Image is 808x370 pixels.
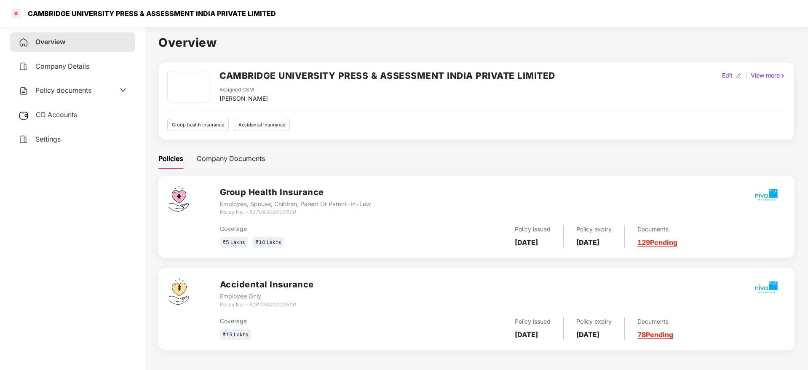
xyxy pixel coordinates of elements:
[197,153,265,164] div: Company Documents
[36,110,77,119] span: CD Accounts
[35,86,91,94] span: Policy documents
[19,134,29,145] img: svg+xml;base64,PHN2ZyB4bWxucz0iaHR0cDovL3d3dy53My5vcmcvMjAwMC9zdmciIHdpZHRoPSIyNCIgaGVpZ2h0PSIyNC...
[19,110,29,121] img: svg+xml;base64,PHN2ZyB3aWR0aD0iMjUiIGhlaWdodD0iMjQiIHZpZXdCb3g9IjAgMCAyNSAyNCIgZmlsbD0ibm9uZSIgeG...
[35,38,65,46] span: Overview
[23,9,276,18] div: CAMBRIDGE UNIVERSITY PRESS & ASSESSMENT INDIA PRIVATE LIMITED
[752,180,781,209] img: mbhicl.png
[752,272,781,302] img: mbhicl.png
[220,301,314,309] div: Policy No. -
[220,237,248,248] div: ₹5 Lakhs
[515,225,551,234] div: Policy issued
[576,225,612,234] div: Policy expiry
[249,301,296,308] i: 51877400202500
[515,317,551,326] div: Policy issued
[19,38,29,48] img: svg+xml;base64,PHN2ZyB4bWxucz0iaHR0cDovL3d3dy53My5vcmcvMjAwMC9zdmciIHdpZHRoPSIyNCIgaGVpZ2h0PSIyNC...
[576,238,599,247] b: [DATE]
[720,71,734,80] div: Edit
[219,94,268,103] div: [PERSON_NAME]
[249,209,296,215] i: 51709300202500
[169,278,189,305] img: svg+xml;base64,PHN2ZyB4bWxucz0iaHR0cDovL3d3dy53My5vcmcvMjAwMC9zdmciIHdpZHRoPSI0OS4zMjEiIGhlaWdodD...
[744,71,749,80] div: |
[19,62,29,72] img: svg+xml;base64,PHN2ZyB4bWxucz0iaHR0cDovL3d3dy53My5vcmcvMjAwMC9zdmciIHdpZHRoPSIyNCIgaGVpZ2h0PSIyNC...
[220,186,371,199] h3: Group Health Insurance
[576,330,599,339] b: [DATE]
[220,224,408,233] div: Coverage
[637,225,677,234] div: Documents
[167,119,229,131] div: Group health insurance
[515,330,538,339] b: [DATE]
[220,329,251,341] div: ₹15 Lakhs
[515,238,538,247] b: [DATE]
[637,317,673,326] div: Documents
[169,186,189,212] img: svg+xml;base64,PHN2ZyB4bWxucz0iaHR0cDovL3d3dy53My5vcmcvMjAwMC9zdmciIHdpZHRoPSI0Ny43MTQiIGhlaWdodD...
[637,330,673,339] a: 78 Pending
[234,119,290,131] div: Accidental insurance
[19,86,29,96] img: svg+xml;base64,PHN2ZyB4bWxucz0iaHR0cDovL3d3dy53My5vcmcvMjAwMC9zdmciIHdpZHRoPSIyNCIgaGVpZ2h0PSIyNC...
[576,317,612,326] div: Policy expiry
[253,237,284,248] div: ₹10 Lakhs
[780,73,786,79] img: rightIcon
[220,278,314,291] h3: Accidental Insurance
[158,33,795,52] h1: Overview
[158,153,183,164] div: Policies
[219,69,555,83] h2: CAMBRIDGE UNIVERSITY PRESS & ASSESSMENT INDIA PRIVATE LIMITED
[220,316,408,326] div: Coverage
[35,62,89,70] span: Company Details
[736,73,742,79] img: editIcon
[749,71,787,80] div: View more
[220,209,371,217] div: Policy No. -
[637,238,677,247] a: 129 Pending
[220,199,371,209] div: Employee, Spouse, Children, Parent Or Parent-In-Law
[120,87,126,94] span: down
[220,292,314,301] div: Employee Only
[35,135,61,143] span: Settings
[219,86,268,94] div: Assigned CSM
